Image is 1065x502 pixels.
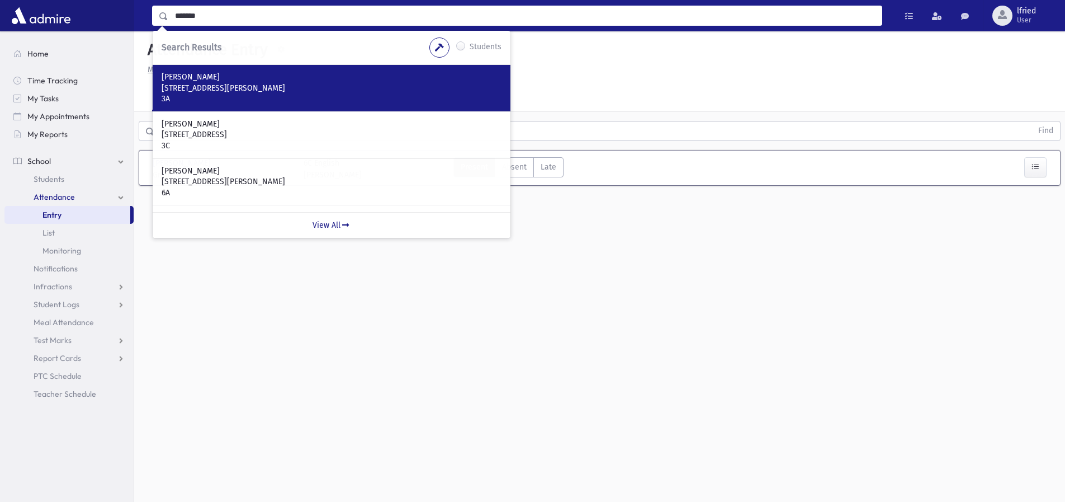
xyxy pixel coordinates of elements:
span: Home [27,49,49,59]
span: PTC Schedule [34,371,82,381]
span: Entry [42,210,61,220]
p: 3C [162,140,501,152]
a: [PERSON_NAME] [STREET_ADDRESS][PERSON_NAME] 3A [162,72,501,105]
span: Absent [502,161,527,173]
a: Home [4,45,134,63]
span: My Reports [27,129,68,139]
span: Teacher Schedule [34,389,96,399]
a: PTC Schedule [4,367,134,385]
a: [PERSON_NAME] [STREET_ADDRESS][PERSON_NAME] 6A [162,166,501,199]
a: Monitoring [4,242,134,260]
a: Teacher Schedule [4,385,134,403]
span: Attendance [34,192,75,202]
a: Meal Attendance [4,313,134,331]
span: User [1017,16,1036,25]
span: Test Marks [34,335,72,345]
a: Report Cards [4,349,134,367]
p: [PERSON_NAME] [162,72,501,83]
img: AdmirePro [9,4,73,27]
h5: Attendance Entry [143,40,268,59]
input: Search [168,6,882,26]
p: [STREET_ADDRESS][PERSON_NAME] [162,176,501,187]
p: [PERSON_NAME] [162,119,501,130]
a: Notifications [4,260,134,278]
a: My Tasks [4,90,134,107]
span: Notifications [34,264,78,274]
span: Monitoring [42,246,81,256]
a: List [4,224,134,242]
span: Meal Attendance [34,317,94,327]
a: Test Marks [4,331,134,349]
a: Infractions [4,278,134,295]
a: Students [4,170,134,188]
span: My Tasks [27,93,59,104]
a: School [4,152,134,170]
span: My Appointments [27,111,89,121]
u: Missing Attendance History [148,65,245,74]
span: Report Cards [34,353,81,363]
p: [STREET_ADDRESS][PERSON_NAME] [162,83,501,94]
span: Infractions [34,282,72,292]
span: lfried [1017,7,1036,16]
span: Time Tracking [27,76,78,86]
span: Student Logs [34,299,79,309]
a: Single [152,80,192,111]
span: List [42,228,55,238]
a: My Reports [4,125,134,143]
span: School [27,156,51,166]
a: Missing Attendance History [143,65,245,74]
p: [STREET_ADDRESS] [162,129,501,140]
button: Find [1031,121,1060,140]
p: 3A [162,93,501,105]
span: Search Results [162,42,221,53]
a: View All [153,212,510,238]
p: 6A [162,187,501,199]
p: [PERSON_NAME] [162,166,501,177]
a: Entry [4,206,130,224]
a: [PERSON_NAME] [STREET_ADDRESS] 3C [162,119,501,152]
a: Time Tracking [4,72,134,90]
a: My Appointments [4,107,134,125]
label: Students [470,41,501,54]
a: Student Logs [4,295,134,313]
span: Students [34,174,64,184]
span: Late [541,161,556,173]
a: Attendance [4,188,134,206]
